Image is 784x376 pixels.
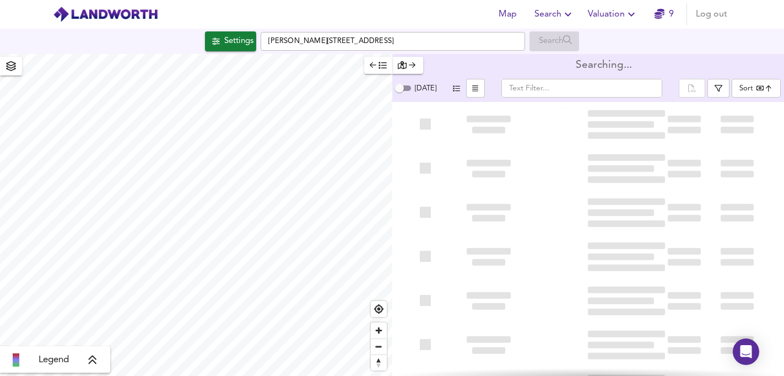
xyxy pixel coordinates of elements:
button: Zoom in [371,323,387,339]
button: Find my location [371,301,387,317]
div: Settings [224,34,253,49]
span: Valuation [588,7,638,22]
div: Sort [732,79,781,98]
div: split button [679,79,705,98]
div: Sort [739,83,753,94]
div: Click to configure Search Settings [205,31,256,51]
span: Map [495,7,521,22]
img: logo [53,6,158,23]
div: Searching... [576,60,632,71]
button: Log out [691,3,732,25]
span: Legend [39,353,69,367]
button: 9 [647,3,682,25]
button: Map [490,3,526,25]
span: [DATE] [415,85,436,92]
button: Reset bearing to north [371,354,387,370]
input: Enter a location... [261,32,525,51]
button: Valuation [583,3,642,25]
button: Search [530,3,579,25]
span: Log out [696,7,727,22]
button: Settings [205,31,256,51]
span: Search [534,7,575,22]
div: Run Your Search [529,31,580,51]
button: Zoom out [371,339,387,354]
span: Zoom out [371,339,387,354]
span: Reset bearing to north [371,355,387,370]
a: 9 [655,7,674,22]
input: Text Filter... [501,79,662,98]
div: Open Intercom Messenger [733,339,759,365]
